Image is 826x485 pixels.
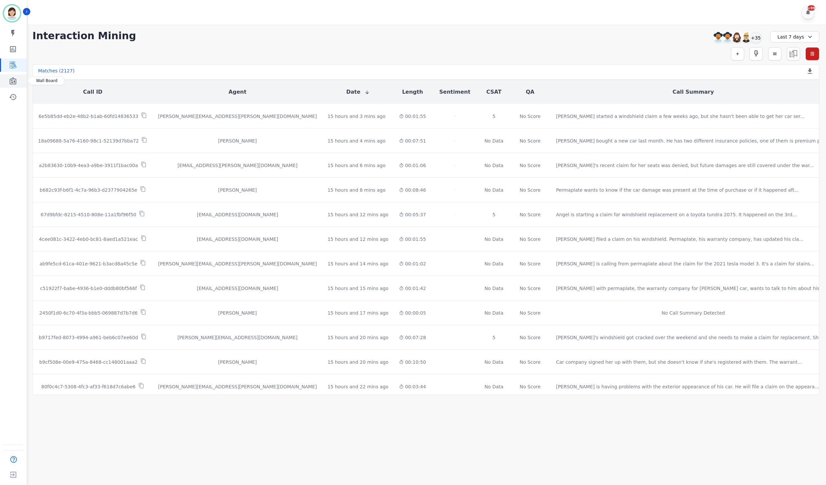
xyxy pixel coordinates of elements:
button: Call Summary [672,88,714,96]
div: No Score [520,285,541,292]
p: b9cf508e-00e9-475a-8468-cc148001aaa2 [39,359,138,365]
div: [PERSON_NAME][EMAIL_ADDRESS][DOMAIN_NAME] [158,334,317,341]
p: 6e5b85dd-eb2e-48b2-b1ab-60fd14836533 [39,113,138,120]
div: No Data [484,236,504,242]
div: +35 [750,32,761,43]
div: No Data [484,310,504,316]
div: No Data [484,359,504,365]
div: [PERSON_NAME] filed a claim on his windshield. Permaplate, his warranty company, has updated his ... [556,236,803,242]
div: [PERSON_NAME][EMAIL_ADDRESS][PERSON_NAME][DOMAIN_NAME] [158,260,317,267]
p: ab9fe5cd-61ca-401e-9621-b3acd8a45c5e [40,260,137,267]
img: Bordered avatar [4,5,20,21]
div: 00:08:46 [399,187,426,193]
div: Car company signed her up with them, but she doesn't know if she's registered with them. The warr... [556,359,802,365]
div: 15 hours and 17 mins ago [328,310,388,316]
div: 15 hours and 12 mins ago [328,211,388,218]
div: [PERSON_NAME][EMAIL_ADDRESS][PERSON_NAME][DOMAIN_NAME] [158,383,317,390]
div: No Score [520,236,541,242]
div: [PERSON_NAME] is having problems with the exterior appearance of his car. He will file a claim on... [556,383,819,390]
div: 00:07:51 [399,138,426,144]
div: 00:01:55 [399,113,426,120]
div: [PERSON_NAME] [158,138,317,144]
div: 00:01:42 [399,285,426,292]
div: No Score [520,187,541,193]
div: 00:07:28 [399,334,426,341]
div: No Data [484,383,504,390]
div: 00:01:06 [399,162,426,169]
div: Last 7 days [770,31,819,43]
div: [PERSON_NAME] [158,187,317,193]
p: 80f0c4c7-5308-4fc3-af33-f618d7c6abe6 [41,383,136,390]
div: No Score [520,113,541,120]
div: No Score [520,334,541,341]
div: 00:03:44 [399,383,426,390]
p: c51922f7-babe-4936-b1e0-dddb80bf566f [40,285,137,292]
p: b9717fed-8073-4994-a961-beb6c07ee60d [39,334,138,341]
button: Sentiment [439,88,470,96]
div: [PERSON_NAME]'s recent claim for her seats was denied, but future damages are still covered under... [556,162,814,169]
div: [PERSON_NAME][EMAIL_ADDRESS][PERSON_NAME][DOMAIN_NAME] [158,113,317,120]
div: Matches ( 2127 ) [38,67,75,77]
div: 00:10:50 [399,359,426,365]
div: 15 hours and 8 mins ago [328,187,385,193]
div: [EMAIL_ADDRESS][DOMAIN_NAME] [158,285,317,292]
p: 67d9bfdc-8215-4510-808e-11a1fbf96f50 [41,211,136,218]
div: 15 hours and 4 mins ago [328,138,385,144]
div: [EMAIL_ADDRESS][PERSON_NAME][DOMAIN_NAME] [158,162,317,169]
div: No Score [520,383,541,390]
div: 00:01:55 [399,236,426,242]
div: Permaplate wants to know if the car damage was present at the time of purchase or if it happened ... [556,187,799,193]
div: No Data [484,138,504,144]
div: [EMAIL_ADDRESS][DOMAIN_NAME] [158,211,317,218]
div: 15 hours and 20 mins ago [328,359,388,365]
p: a2b83630-10b9-4ea3-a9be-3911f1bac00a [39,162,138,169]
div: [PERSON_NAME] is calling from permaplate about the claim for the 2021 tesla model 3. It's a claim... [556,260,814,267]
div: No Data [484,162,504,169]
div: +99 [808,5,815,11]
div: [PERSON_NAME] [158,359,317,365]
div: No Score [520,310,541,316]
div: No Data [484,260,504,267]
div: 15 hours and 15 mins ago [328,285,388,292]
div: No Data [484,187,504,193]
button: CSAT [486,88,502,96]
button: Agent [228,88,246,96]
p: 2450f1d0-6c70-4f3a-bbb5-069887d7b7d6 [39,310,138,316]
h1: Interaction Mining [33,30,136,42]
div: No Score [520,211,541,218]
div: [EMAIL_ADDRESS][DOMAIN_NAME] [158,236,317,242]
div: 00:00:05 [399,310,426,316]
div: 5 [484,113,504,120]
div: 5 [484,334,504,341]
div: 15 hours and 12 mins ago [328,236,388,242]
div: [PERSON_NAME] started a windshield claim a few weeks ago, but she hasn't been able to get her car... [556,113,804,120]
button: Call ID [83,88,102,96]
p: 18a09688-5a76-4160-98c1-52139d7bba72 [38,138,139,144]
div: 15 hours and 14 mins ago [328,260,388,267]
div: [PERSON_NAME] [158,310,317,316]
div: 00:05:37 [399,211,426,218]
div: Angel is starting a claim for windshield replacement on a toyota tundra 2075. It happened on the ... [556,211,797,218]
button: QA [526,88,534,96]
button: Length [402,88,423,96]
div: 15 hours and 20 mins ago [328,334,388,341]
div: 15 hours and 6 mins ago [328,162,385,169]
div: 15 hours and 3 mins ago [328,113,385,120]
div: 15 hours and 22 mins ago [328,383,388,390]
p: 4cee081c-3422-4eb0-bc81-8aed1a521eac [39,236,138,242]
div: 5 [484,211,504,218]
div: No Data [484,285,504,292]
div: 00:01:02 [399,260,426,267]
p: b682c93f-b6f1-4c7a-96b3-d2377904265e [40,187,137,193]
div: No Score [520,260,541,267]
div: No Score [520,359,541,365]
div: No Score [520,138,541,144]
button: Date [346,88,370,96]
div: [PERSON_NAME] bought a new car last month. He has two different insurance policies, one of them i... [556,138,826,144]
div: No Score [520,162,541,169]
